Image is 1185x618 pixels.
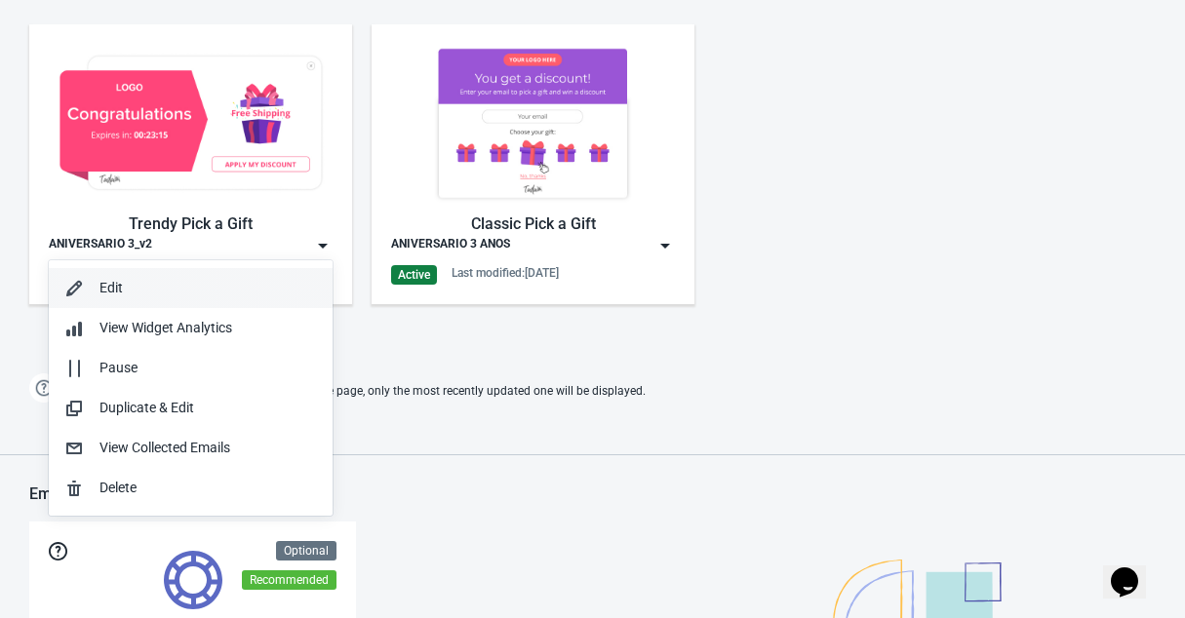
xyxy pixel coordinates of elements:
[313,236,333,255] img: dropdown.png
[164,551,222,609] img: tokens.svg
[99,358,317,378] div: Pause
[29,373,59,403] img: help.png
[391,44,675,203] img: gift_game.jpg
[49,468,333,508] button: Delete
[49,44,333,203] img: gift_game_v2.jpg
[49,236,152,255] div: ANIVERSARIO 3_v2
[452,265,559,281] div: Last modified: [DATE]
[49,348,333,388] button: Pause
[99,278,317,298] div: Edit
[49,212,333,236] div: Trendy Pick a Gift
[99,438,317,458] div: View Collected Emails
[49,388,333,428] button: Duplicate & Edit
[49,428,333,468] button: View Collected Emails
[1103,540,1165,599] iframe: chat widget
[99,320,232,335] span: View Widget Analytics
[242,570,336,590] div: Recommended
[99,478,317,498] div: Delete
[391,265,437,285] div: Active
[391,236,510,255] div: ANIVERSARIO 3 ANOS
[391,212,675,236] div: Classic Pick a Gift
[49,268,333,308] button: Edit
[49,308,333,348] button: View Widget Analytics
[655,236,675,255] img: dropdown.png
[99,398,317,418] div: Duplicate & Edit
[276,541,336,560] div: Optional
[68,375,646,407] span: If two Widgets are enabled and targeting the same page, only the most recently updated one will b...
